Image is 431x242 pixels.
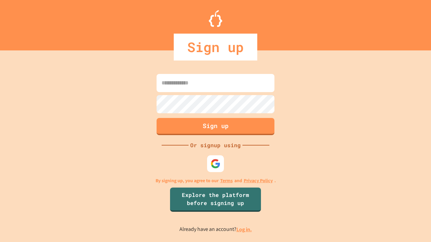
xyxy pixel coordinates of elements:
[156,177,276,184] p: By signing up, you agree to our and .
[179,225,252,234] p: Already have an account?
[209,10,222,27] img: Logo.svg
[210,159,221,169] img: google-icon.svg
[220,177,233,184] a: Terms
[189,141,242,149] div: Or signup using
[157,118,274,135] button: Sign up
[236,226,252,233] a: Log in.
[170,188,261,212] a: Explore the platform before signing up
[244,177,273,184] a: Privacy Policy
[174,34,257,61] div: Sign up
